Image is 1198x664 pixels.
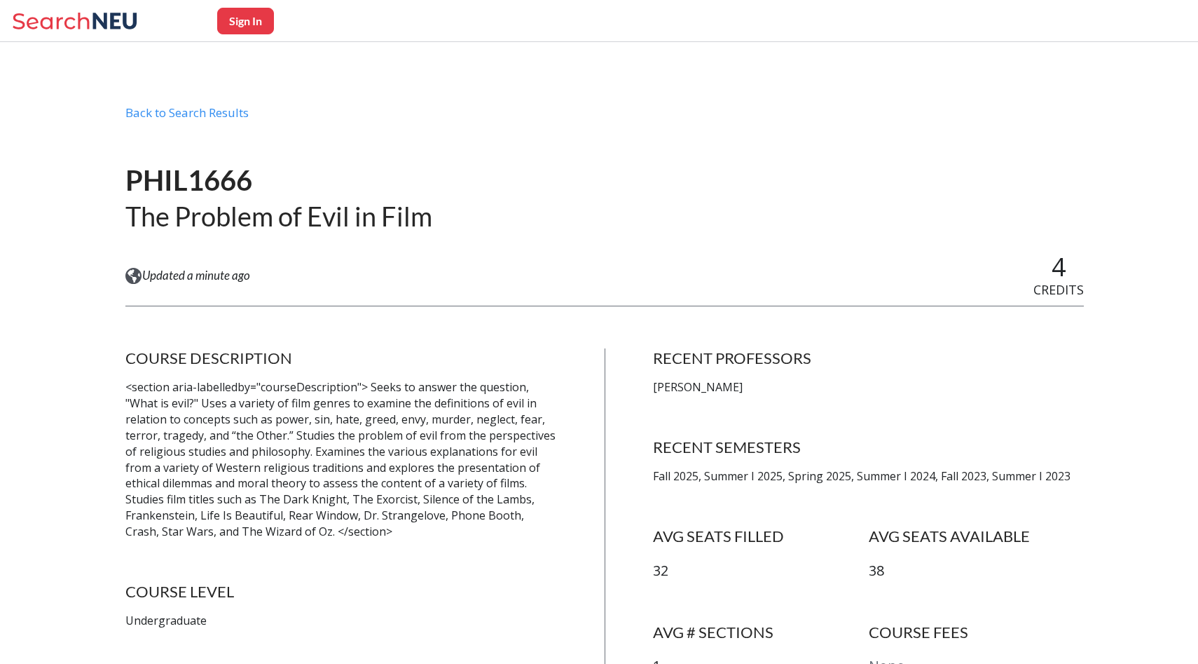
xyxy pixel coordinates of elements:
[653,379,1085,395] p: [PERSON_NAME]
[1052,250,1066,284] span: 4
[653,561,869,581] p: 32
[125,379,557,540] p: <section aria-labelledby="courseDescription"> Seeks to answer the question, "What is evil?" Uses ...
[653,623,869,642] h4: AVG # SECTIONS
[869,623,1085,642] h4: COURSE FEES
[869,561,1085,581] p: 38
[653,438,1085,457] h4: RECENT SEMESTERS
[142,268,250,283] span: Updated a minute ago
[125,199,432,233] h2: The Problem of Evil in Film
[1033,281,1084,298] span: CREDITS
[125,613,557,629] p: Undergraduate
[653,527,869,546] h4: AVG SEATS FILLED
[125,582,557,602] h4: COURSE LEVEL
[653,348,1085,368] h4: RECENT PROFESSORS
[869,527,1085,546] h4: AVG SEATS AVAILABLE
[125,348,557,368] h4: COURSE DESCRIPTION
[653,468,1085,485] p: Fall 2025, Summer I 2025, Spring 2025, Summer I 2024, Fall 2023, Summer I 2023
[125,163,432,198] h1: PHIL1666
[217,8,274,34] button: Sign In
[125,105,1084,132] div: Back to Search Results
